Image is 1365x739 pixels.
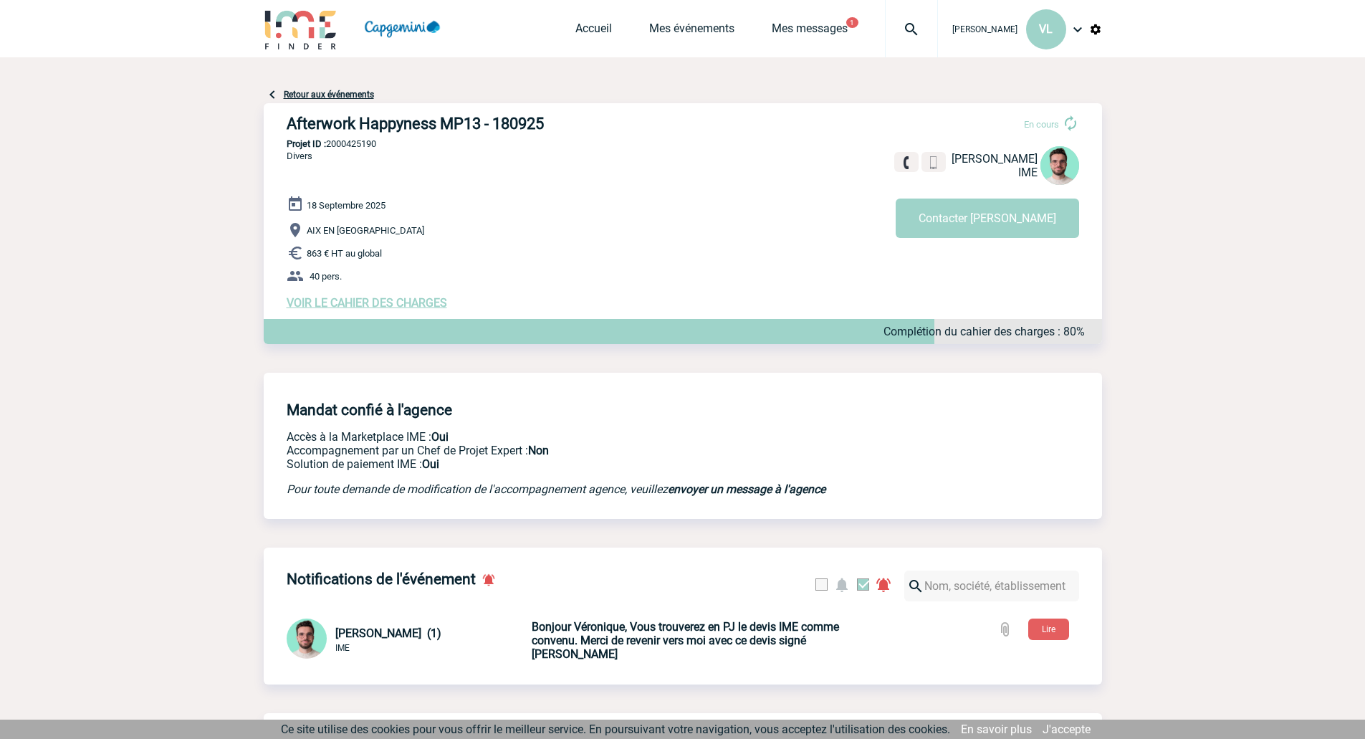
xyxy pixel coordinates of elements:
[287,296,447,310] a: VOIR LE CAHIER DES CHARGES
[1028,619,1069,640] button: Lire
[287,619,327,659] img: 121547-2.png
[287,571,476,588] h4: Notifications de l'événement
[287,633,868,647] a: [PERSON_NAME] (1) IME Bonjour Véronique, Vous trouverez en PJ le devis IME comme convenu. Merci d...
[952,24,1017,34] span: [PERSON_NAME]
[575,22,612,42] a: Accueil
[1024,119,1059,130] span: En cours
[422,457,439,471] b: Oui
[1039,22,1053,36] span: VL
[335,643,350,653] span: IME
[307,248,382,259] span: 863 € HT au global
[528,444,549,457] b: Non
[287,151,312,161] span: Divers
[307,225,424,236] span: AIX EN [GEOGRAPHIC_DATA]
[310,271,342,282] span: 40 pers.
[431,430,449,444] b: Oui
[668,482,825,496] a: envoyer un message à l'agence
[927,156,940,169] img: portable.png
[1018,166,1038,179] span: IME
[1043,723,1091,736] a: J'accepte
[264,138,1102,149] p: 2000425190
[961,723,1032,736] a: En savoir plus
[287,482,825,496] em: Pour toute demande de modification de l'accompagnement agence, veuillez
[284,90,374,100] a: Retour aux événements
[264,9,338,49] img: IME-Finder
[896,199,1079,238] button: Contacter [PERSON_NAME]
[1040,146,1079,185] img: 121547-2.png
[307,200,385,211] span: 18 Septembre 2025
[287,138,326,149] b: Projet ID :
[952,152,1038,166] span: [PERSON_NAME]
[287,115,717,133] h3: Afterwork Happyness MP13 - 180925
[649,22,734,42] a: Mes événements
[1017,621,1081,635] a: Lire
[287,619,529,662] div: Conversation privée : Client - Agence
[772,22,848,42] a: Mes messages
[846,17,858,28] button: 1
[287,457,881,471] p: Conformité aux process achat client, Prise en charge de la facturation, Mutualisation de plusieur...
[287,401,452,419] h4: Mandat confié à l'agence
[532,620,839,661] b: Bonjour Véronique, Vous trouverez en PJ le devis IME comme convenu. Merci de revenir vers moi ave...
[900,156,913,169] img: fixe.png
[287,444,881,457] p: Prestation payante
[335,626,441,640] span: [PERSON_NAME] (1)
[287,430,881,444] p: Accès à la Marketplace IME :
[281,723,950,736] span: Ce site utilise des cookies pour vous offrir le meilleur service. En poursuivant votre navigation...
